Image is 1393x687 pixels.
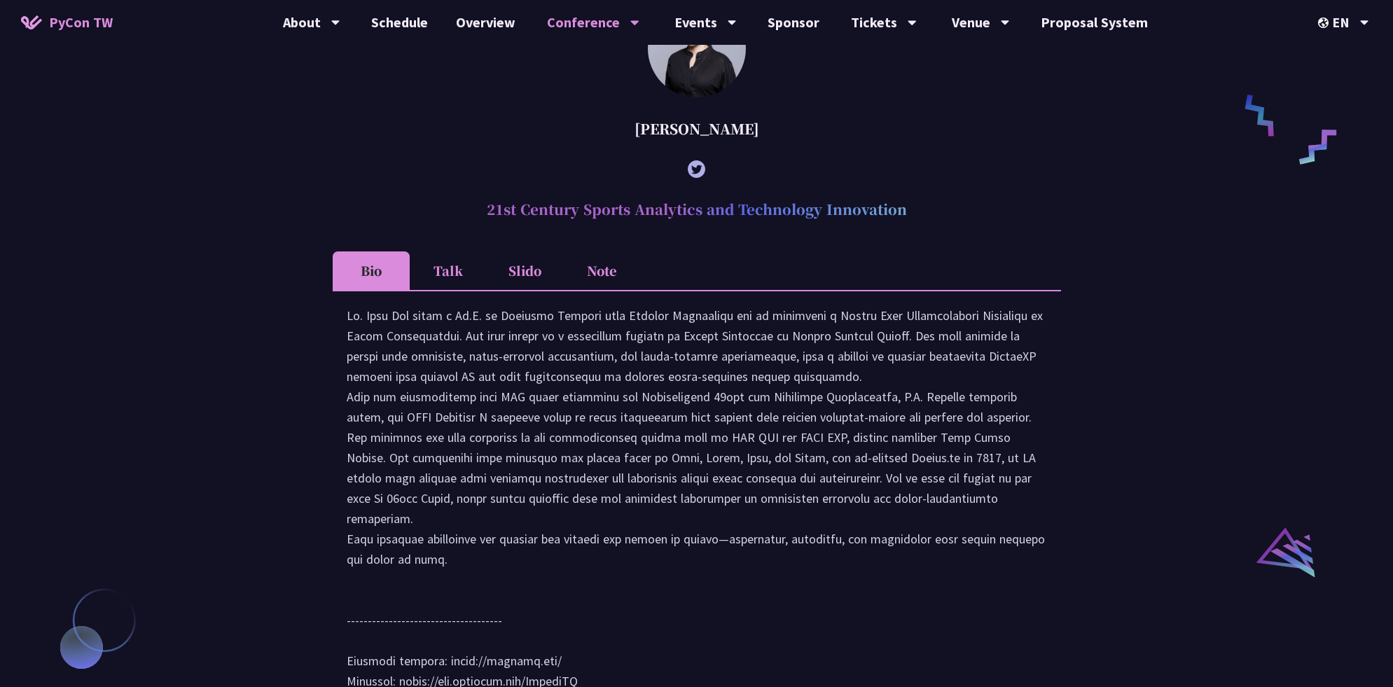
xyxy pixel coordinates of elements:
[333,188,1061,230] h2: 21st Century Sports Analytics and Technology Innovation
[410,251,487,290] li: Talk
[21,15,42,29] img: Home icon of PyCon TW 2025
[49,12,113,33] span: PyCon TW
[333,108,1061,150] div: [PERSON_NAME]
[564,251,641,290] li: Note
[7,5,127,40] a: PyCon TW
[1318,18,1332,28] img: Locale Icon
[333,251,410,290] li: Bio
[487,251,564,290] li: Slido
